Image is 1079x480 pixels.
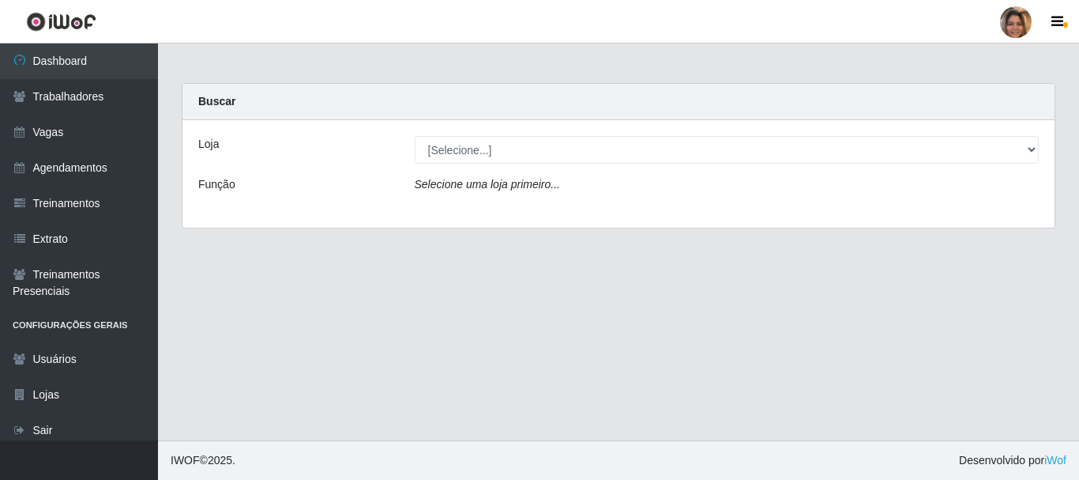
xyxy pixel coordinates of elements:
a: iWof [1044,454,1066,467]
i: Selecione uma loja primeiro... [415,178,560,191]
label: Função [198,176,235,193]
strong: Buscar [198,95,235,108]
span: IWOF [171,454,200,467]
span: © 2025 . [171,452,235,469]
span: Desenvolvido por [959,452,1066,469]
img: CoreUI Logo [26,12,96,32]
label: Loja [198,136,219,153]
